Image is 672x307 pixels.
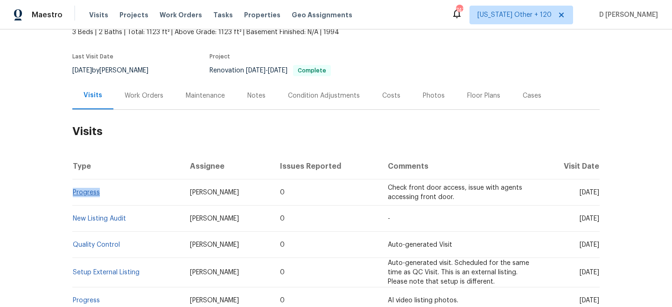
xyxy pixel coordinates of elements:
span: 0 [280,269,285,276]
span: Properties [244,10,280,20]
span: Geo Assignments [292,10,352,20]
span: Tasks [213,12,233,18]
span: Complete [294,68,330,73]
span: - [246,67,287,74]
th: Comments [380,153,539,179]
span: Maestro [32,10,63,20]
span: [DATE] [580,297,599,304]
div: by [PERSON_NAME] [72,65,160,76]
div: Photos [423,91,445,100]
span: [DATE] [580,269,599,276]
a: Quality Control [73,242,120,248]
a: Setup External Listing [73,269,140,276]
th: Issues Reported [273,153,380,179]
span: AI video listing photos. [388,297,458,304]
div: 747 [456,6,462,15]
span: Projects [119,10,148,20]
span: [PERSON_NAME] [190,297,239,304]
span: - [388,215,390,222]
div: Condition Adjustments [288,91,360,100]
span: 0 [280,297,285,304]
th: Assignee [182,153,273,179]
span: [PERSON_NAME] [190,189,239,196]
span: [PERSON_NAME] [190,215,239,222]
span: Renovation [210,67,331,74]
span: Auto-generated Visit [388,242,452,248]
span: [US_STATE] Other + 120 [477,10,552,20]
span: Auto-generated visit. Scheduled for the same time as QC Visit. This is an external listing. Pleas... [388,260,529,285]
h2: Visits [72,110,600,153]
span: [DATE] [580,242,599,248]
span: [DATE] [580,189,599,196]
span: Last Visit Date [72,54,113,59]
span: [DATE] [246,67,266,74]
div: Floor Plans [467,91,500,100]
th: Type [72,153,182,179]
span: 0 [280,242,285,248]
span: Visits [89,10,108,20]
span: Work Orders [160,10,202,20]
span: 0 [280,189,285,196]
th: Visit Date [539,153,600,179]
div: Work Orders [125,91,163,100]
a: Progress [73,297,100,304]
div: Cases [523,91,541,100]
div: Costs [382,91,400,100]
div: Maintenance [186,91,225,100]
span: [DATE] [580,215,599,222]
span: [PERSON_NAME] [190,269,239,276]
div: Visits [84,91,102,100]
span: Project [210,54,230,59]
div: Notes [247,91,266,100]
a: Progress [73,189,100,196]
span: 0 [280,215,285,222]
span: [PERSON_NAME] [190,242,239,248]
span: [DATE] [268,67,287,74]
span: D [PERSON_NAME] [595,10,658,20]
span: 3 Beds | 2 Baths | Total: 1123 ft² | Above Grade: 1123 ft² | Basement Finished: N/A | 1994 [72,28,411,37]
span: [DATE] [72,67,92,74]
a: New Listing Audit [73,215,126,222]
span: Check front door access, issue with agents accessing front door. [388,185,522,200]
